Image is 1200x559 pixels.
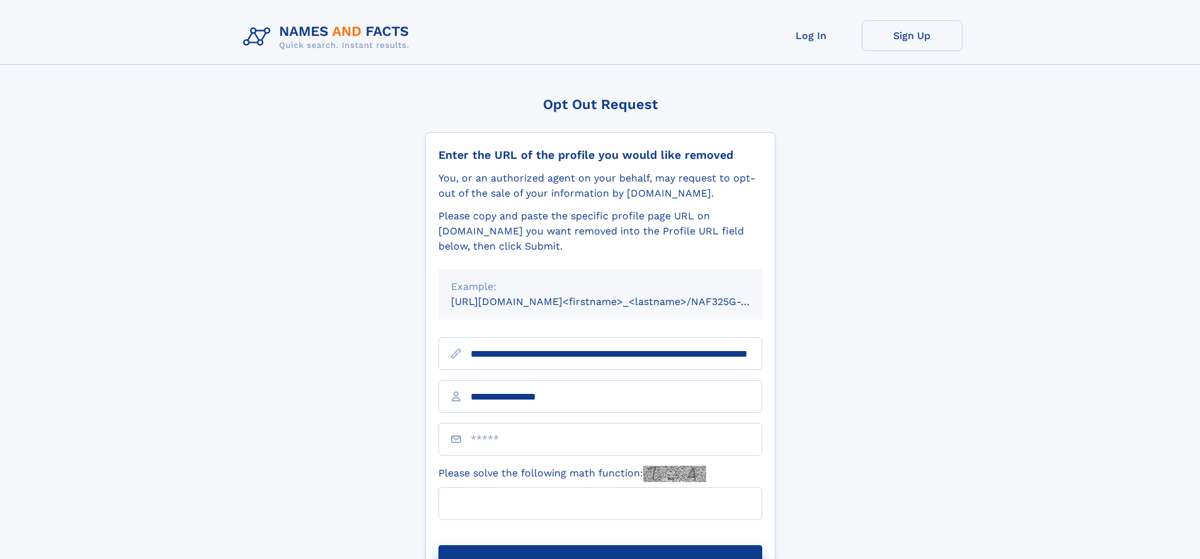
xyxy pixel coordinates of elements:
[451,279,750,294] div: Example:
[761,20,862,51] a: Log In
[438,466,706,482] label: Please solve the following math function:
[438,171,762,201] div: You, or an authorized agent on your behalf, may request to opt-out of the sale of your informatio...
[438,209,762,254] div: Please copy and paste the specific profile page URL on [DOMAIN_NAME] you want removed into the Pr...
[238,20,420,54] img: Logo Names and Facts
[862,20,963,51] a: Sign Up
[425,96,775,112] div: Opt Out Request
[451,296,786,308] small: [URL][DOMAIN_NAME]<firstname>_<lastname>/NAF325G-xxxxxxxx
[438,148,762,162] div: Enter the URL of the profile you would like removed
